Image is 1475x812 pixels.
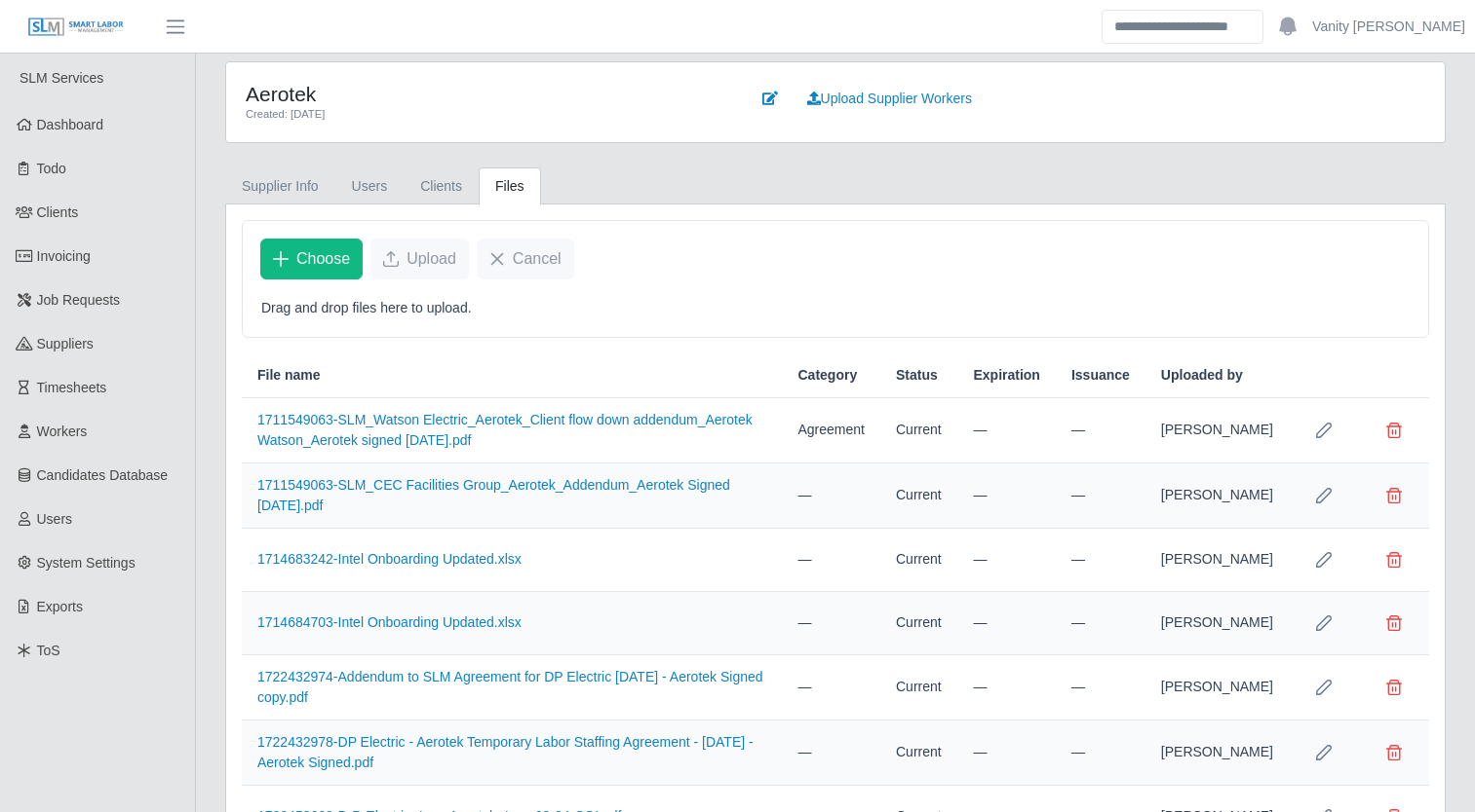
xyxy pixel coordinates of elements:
td: Current [880,398,957,463]
button: Row Edit [1304,668,1343,707]
span: System Settings [37,555,136,571]
a: 1722432974-Addendum to SLM Agreement for DP Electric [DATE] - Aerotek Signed copy.pdf [257,669,763,705]
p: Drag and drop files here to upload. [261,298,1410,318]
span: Status [896,365,938,386]
td: [PERSON_NAME] [1145,398,1289,463]
td: — [1056,463,1145,529]
span: Timesheets [37,380,107,395]
td: — [1056,398,1145,463]
span: Upload [407,247,456,271]
a: Upload Supplier Workers [795,82,985,116]
td: [PERSON_NAME] [1145,720,1289,786]
span: Clients [37,204,79,220]
span: Todo [37,161,66,176]
span: Choose [296,247,350,271]
span: ToS [37,643,60,658]
td: [PERSON_NAME] [1145,463,1289,529]
span: Users [37,511,73,527]
td: — [1056,592,1145,655]
td: Current [880,592,957,655]
td: Current [880,720,957,786]
button: Choose [260,239,363,279]
td: [PERSON_NAME] [1145,655,1289,720]
button: Row Edit [1304,476,1343,515]
button: Delete file [1375,411,1414,450]
span: File name [257,365,321,386]
span: Expiration [973,365,1039,386]
span: Dashboard [37,117,104,132]
span: Cancel [513,247,562,271]
a: 1711549063-SLM_Watson Electric_Aerotek_Client flow down addendum_Aerotek Watson_Aerotek signed [D... [257,412,753,448]
button: Delete file [1375,476,1414,515]
a: 1722432978-DP Electric - Aerotek Temporary Labor Staffing Agreement - [DATE] - Aerotek Signed.pdf [257,734,754,770]
td: Current [880,529,957,592]
a: Files [479,167,541,205]
span: Invoicing [37,248,91,264]
button: Delete file [1375,733,1414,772]
td: — [957,463,1055,529]
a: 1714683242-Intel Onboarding Updated.xlsx [257,551,522,567]
a: Supplier Info [225,167,335,205]
td: — [1056,655,1145,720]
span: Uploaded by [1161,365,1243,386]
td: — [1056,529,1145,592]
td: — [957,655,1055,720]
td: — [783,529,880,592]
button: Delete file [1375,604,1414,643]
span: Category [798,365,858,386]
td: — [957,720,1055,786]
button: Cancel [477,239,574,279]
span: Exports [37,599,83,614]
td: [PERSON_NAME] [1145,592,1289,655]
td: — [783,592,880,655]
td: — [783,720,880,786]
input: Search [1102,10,1263,44]
td: Current [880,655,957,720]
button: Row Edit [1304,733,1343,772]
h4: Aerotek [246,82,720,106]
span: Job Requests [37,292,121,308]
a: Vanity [PERSON_NAME] [1312,17,1465,37]
a: Users [335,167,405,205]
span: Issuance [1071,365,1130,386]
span: Workers [37,424,88,439]
a: 1711549063-SLM_CEC Facilities Group_Aerotek_Addendum_Aerotek Signed [DATE].pdf [257,477,730,513]
a: Clients [404,167,479,205]
td: — [957,592,1055,655]
td: Current [880,463,957,529]
a: 1714684703-Intel Onboarding Updated.xlsx [257,614,522,630]
span: Candidates Database [37,467,169,483]
td: — [783,463,880,529]
button: Row Edit [1304,540,1343,579]
td: — [957,529,1055,592]
button: Upload [370,239,469,279]
span: Suppliers [37,336,94,351]
td: — [1056,720,1145,786]
button: Delete file [1375,540,1414,579]
td: [PERSON_NAME] [1145,529,1289,592]
td: Agreement [783,398,880,463]
td: — [783,655,880,720]
img: SLM Logo [27,17,125,38]
div: Created: [DATE] [246,106,720,123]
span: SLM Services [19,70,103,86]
button: Row Edit [1304,411,1343,450]
button: Row Edit [1304,604,1343,643]
td: — [957,398,1055,463]
button: Delete file [1375,668,1414,707]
